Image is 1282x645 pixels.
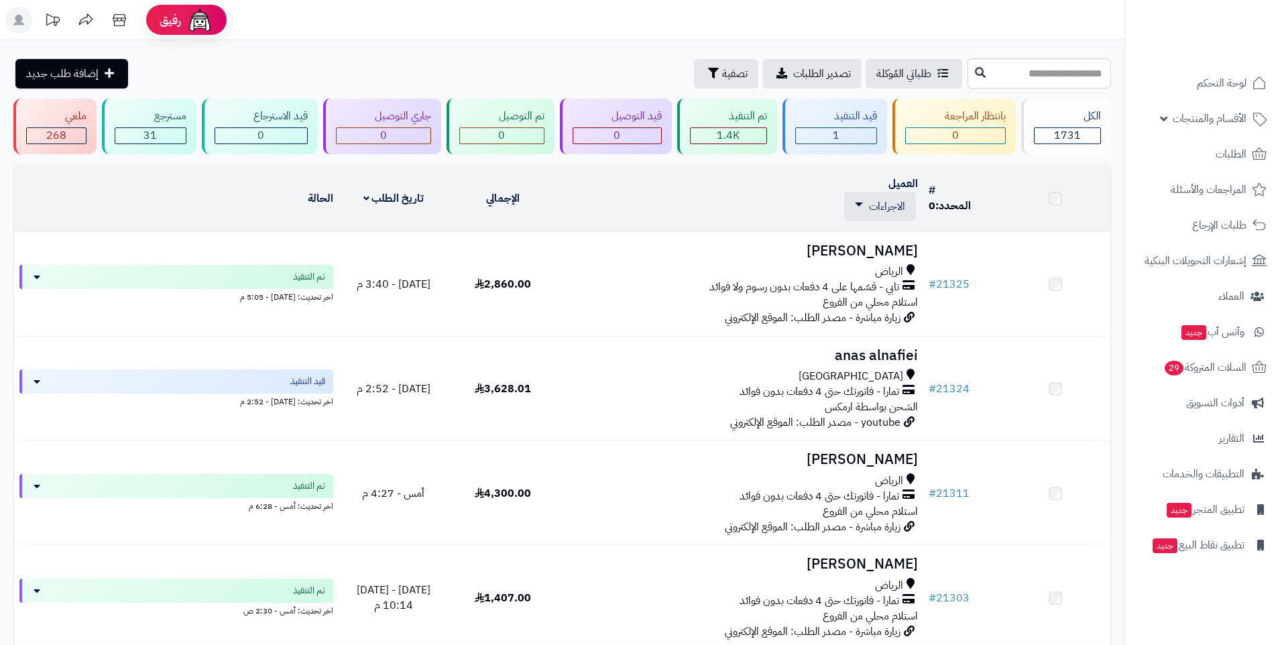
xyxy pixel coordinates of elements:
span: الرياض [875,264,903,280]
span: # [929,590,936,606]
a: ملغي 268 [11,99,99,154]
a: تطبيق نقاط البيعجديد [1133,529,1274,561]
span: 268 [46,127,66,143]
span: [GEOGRAPHIC_DATA] [799,369,903,384]
div: قيد التنفيذ [795,109,877,124]
span: طلباتي المُوكلة [876,66,931,82]
span: جديد [1181,325,1206,340]
span: إضافة طلب جديد [26,66,99,82]
a: #21324 [929,381,970,397]
div: جاري التوصيل [336,109,431,124]
div: الكل [1034,109,1101,124]
a: طلباتي المُوكلة [866,59,962,89]
a: تطبيق المتجرجديد [1133,493,1274,526]
span: 1,407.00 [475,590,531,606]
span: استلام محلي من الفروع [823,504,918,520]
div: 0 [906,128,1004,143]
span: تصدير الطلبات [793,66,851,82]
a: التقارير [1133,422,1274,455]
span: تم التنفيذ [293,270,325,284]
div: المحدد: [929,198,996,214]
div: تم التنفيذ [690,109,767,124]
a: #21303 [929,590,970,606]
div: ملغي [26,109,86,124]
span: زيارة مباشرة - مصدر الطلب: الموقع الإلكتروني [725,310,900,326]
div: قيد التوصيل [573,109,662,124]
a: الكل1731 [1018,99,1114,154]
span: جديد [1153,538,1177,553]
a: العميل [888,176,918,192]
span: المراجعات والأسئلة [1171,180,1246,199]
span: قيد التنفيذ [290,375,325,388]
span: رفيق [160,12,181,28]
div: اخر تحديث: أمس - 2:30 ص [19,603,333,617]
div: تم التوصيل [459,109,544,124]
span: تم التنفيذ [293,479,325,493]
img: ai-face.png [186,7,213,34]
div: اخر تحديث: [DATE] - 5:05 م [19,289,333,303]
div: بانتظار المراجعة [905,109,1005,124]
span: تم التنفيذ [293,584,325,597]
a: الحالة [308,190,333,207]
a: قيد التنفيذ 1 [780,99,890,154]
span: أدوات التسويق [1186,394,1244,412]
a: إشعارات التحويلات البنكية [1133,245,1274,277]
a: إضافة طلب جديد [15,59,128,89]
a: تاريخ الطلب [363,190,424,207]
a: أدوات التسويق [1133,387,1274,419]
span: 0 [952,127,959,143]
span: 0 [614,127,620,143]
span: أمس - 4:27 م [362,485,424,502]
span: زيارة مباشرة - مصدر الطلب: الموقع الإلكتروني [725,624,900,640]
span: استلام محلي من الفروع [823,608,918,624]
span: 29 [1165,361,1183,375]
span: تمارا - فاتورتك حتى 4 دفعات بدون فوائد [740,593,899,609]
span: تمارا - فاتورتك حتى 4 دفعات بدون فوائد [740,384,899,400]
div: 1431 [691,128,766,143]
a: مسترجع 31 [99,99,198,154]
img: logo-2.png [1191,38,1269,66]
span: استلام محلي من الفروع [823,294,918,310]
span: الشحن بواسطة ارمكس [825,399,918,415]
span: السلات المتروكة [1163,358,1246,377]
div: 268 [27,128,86,143]
div: مسترجع [115,109,186,124]
span: الأقسام والمنتجات [1173,109,1246,128]
a: المراجعات والأسئلة [1133,174,1274,206]
a: قيد الاسترجاع 0 [199,99,320,154]
span: جديد [1167,503,1191,518]
a: تحديثات المنصة [36,7,69,37]
a: الاجراءات [855,198,905,215]
div: 0 [337,128,430,143]
a: جاري التوصيل 0 [320,99,444,154]
a: التطبيقات والخدمات [1133,458,1274,490]
a: الطلبات [1133,138,1274,170]
a: طلبات الإرجاع [1133,209,1274,241]
span: طلبات الإرجاع [1192,216,1246,235]
button: تصفية [694,59,758,89]
div: قيد الاسترجاع [215,109,308,124]
span: 0 [929,198,935,214]
div: 0 [460,128,543,143]
div: اخر تحديث: [DATE] - 2:52 م [19,394,333,408]
span: 0 [380,127,387,143]
span: 31 [143,127,157,143]
a: #21311 [929,485,970,502]
span: 3,628.01 [475,381,531,397]
span: تطبيق نقاط البيع [1151,536,1244,554]
span: تصفية [722,66,748,82]
div: 1 [796,128,876,143]
a: تم التوصيل 0 [444,99,557,154]
h3: [PERSON_NAME] [563,452,917,467]
div: 0 [573,128,661,143]
a: # [929,182,935,198]
span: [DATE] - 2:52 م [357,381,430,397]
a: تصدير الطلبات [762,59,862,89]
a: الإجمالي [486,190,520,207]
span: زيارة مباشرة - مصدر الطلب: الموقع الإلكتروني [725,519,900,535]
a: #21325 [929,276,970,292]
span: الرياض [875,473,903,489]
span: تطبيق المتجر [1165,500,1244,519]
span: # [929,381,936,397]
h3: [PERSON_NAME] [563,556,917,572]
